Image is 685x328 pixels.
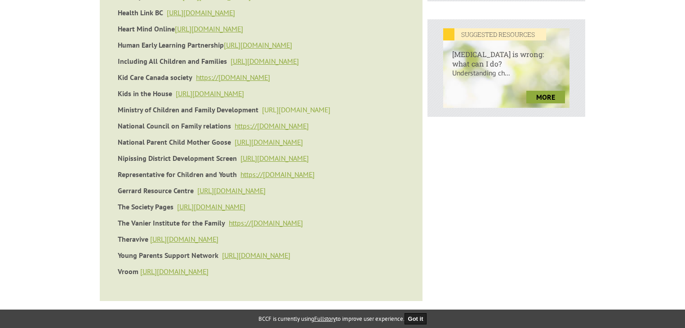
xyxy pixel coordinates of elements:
strong: Health Link BC [118,8,163,17]
strong: The Society Pages [118,202,173,211]
strong: Young Parents Support Network [118,251,218,260]
a: Fullstory [314,315,336,323]
a: [URL][DOMAIN_NAME] [240,154,309,163]
strong: National Council on Family relations [118,121,231,130]
a: [URL][DOMAIN_NAME] [231,57,299,66]
strong: Kid Care Canada society [118,73,192,82]
strong: Vroom [118,267,138,276]
a: [URL][DOMAIN_NAME] [177,202,245,211]
strong: Human Early Learning Partnership [118,40,224,49]
a: [URL][DOMAIN_NAME] [167,8,235,17]
h6: [MEDICAL_DATA] is wrong: what can I do? [443,40,569,68]
a: [URL][DOMAIN_NAME] [262,105,330,114]
p: Understanding ch... [443,68,569,86]
a: [URL][DOMAIN_NAME] [150,235,218,244]
a: [DOMAIN_NAME] [251,218,303,227]
button: Got it [405,313,427,324]
a: [URL][DOMAIN_NAME] [224,40,292,49]
a: [URL][DOMAIN_NAME] [222,251,290,260]
a: [URL][DOMAIN_NAME] [235,137,303,146]
a: https:// [235,121,257,130]
a: [URL][DOMAIN_NAME] [176,89,244,98]
strong: Ministry of Children and Family Development [118,105,258,114]
strong: Representative for Children and Youth [118,170,237,179]
a: https:// [240,170,263,179]
a: [URL][DOMAIN_NAME] [175,24,243,33]
strong: Nipissing District Development Screen [118,154,237,163]
strong: National Parent Child Mother Goose [118,137,231,146]
strong: Heart Mind Online [118,24,175,33]
a: [URL][DOMAIN_NAME] [140,267,209,276]
strong: Kids in the House [118,89,172,98]
a: more [526,91,565,103]
a: [DOMAIN_NAME] [263,170,315,179]
a: [URL][DOMAIN_NAME] [197,186,266,195]
a: [DOMAIN_NAME] [257,121,309,130]
strong: The Vanier Institute for the Family [118,218,225,227]
strong: Gerrard Resource Centre [118,186,194,195]
a: https:// [196,73,218,82]
em: SUGGESTED RESOURCES [443,28,546,40]
a: https:// [229,218,251,227]
strong: Including All Children and Families [118,57,227,66]
a: [DOMAIN_NAME] [218,73,270,82]
strong: Theravive [118,235,148,244]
